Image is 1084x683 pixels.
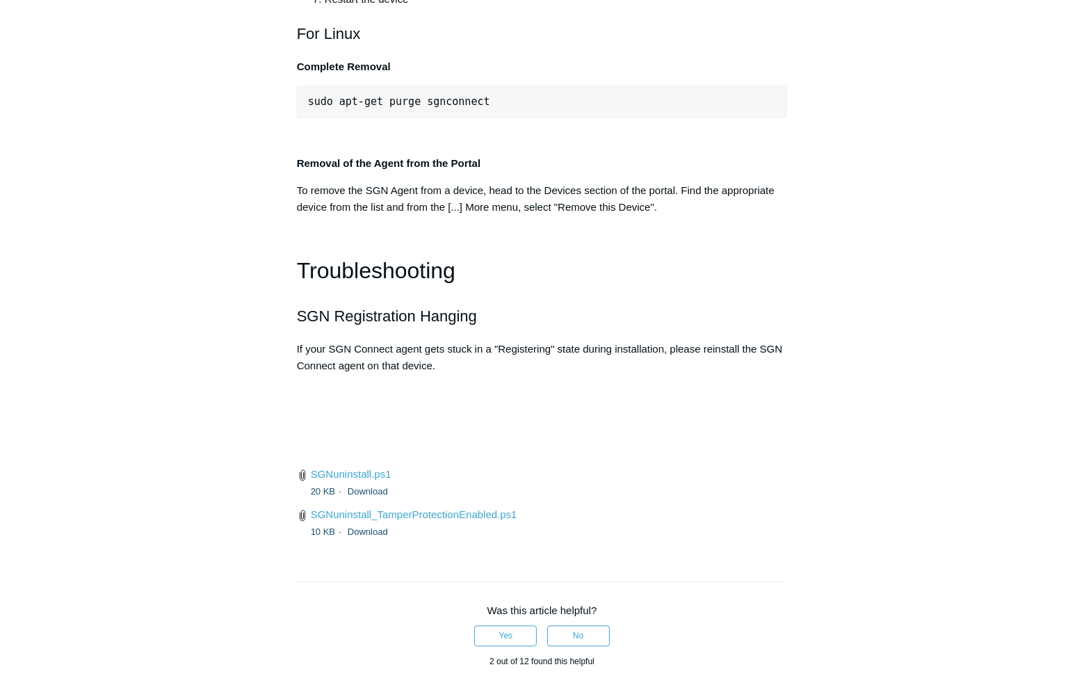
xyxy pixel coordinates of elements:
button: This article was helpful [474,625,537,646]
strong: Removal of the Agent from the Portal [297,157,480,169]
strong: Complete Removal [297,61,391,72]
pre: sudo apt-get purge sgnconnect [297,86,788,118]
h1: Troubleshooting [297,253,788,289]
a: Download [348,527,388,537]
span: 20 KB [311,486,345,497]
span: To remove the SGN Agent from a device, head to the Devices section of the portal. Find the approp... [297,184,775,213]
a: SGNuninstall_TamperProtectionEnabled.ps1 [311,508,517,520]
a: SGNuninstall.ps1 [311,468,391,480]
a: Download [348,486,388,497]
h2: For Linux [297,22,788,46]
button: This article was not helpful [547,625,610,646]
span: If your SGN Connect agent gets stuck in a "Registering" state during installation, please reinsta... [297,343,783,371]
h2: SGN Registration Hanging [297,304,788,328]
span: 2 out of 12 found this helpful [490,657,594,666]
span: Was this article helpful? [487,604,597,616]
span: 10 KB [311,527,345,537]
